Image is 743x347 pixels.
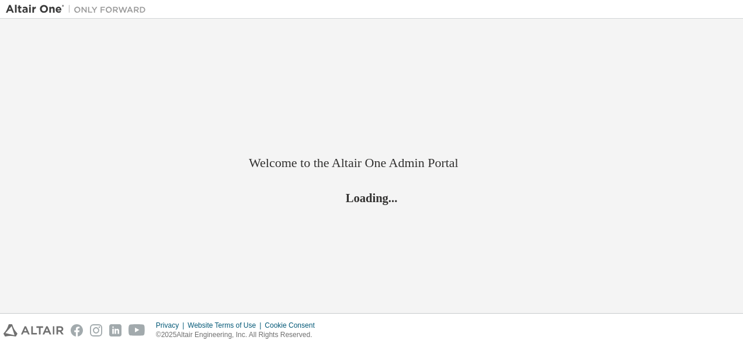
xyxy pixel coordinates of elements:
img: altair_logo.svg [4,324,64,336]
h2: Welcome to the Altair One Admin Portal [249,155,494,171]
h2: Loading... [249,190,494,206]
img: instagram.svg [90,324,102,336]
img: linkedin.svg [109,324,121,336]
img: facebook.svg [71,324,83,336]
img: Altair One [6,4,152,15]
div: Cookie Consent [265,321,321,330]
div: Privacy [156,321,188,330]
p: © 2025 Altair Engineering, Inc. All Rights Reserved. [156,330,322,340]
img: youtube.svg [129,324,145,336]
div: Website Terms of Use [188,321,265,330]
